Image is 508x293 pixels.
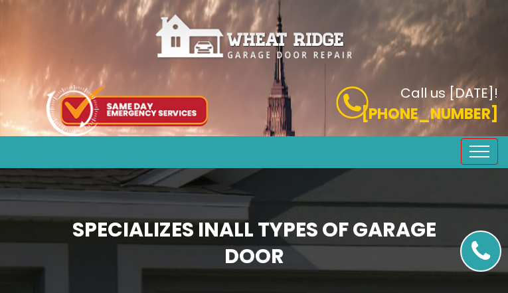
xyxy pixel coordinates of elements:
[461,138,498,165] button: Toggle navigation
[264,103,499,125] p: [PHONE_NUMBER]
[72,215,436,270] b: Specializes in
[46,85,208,136] img: icon-top.png
[264,86,499,125] a: Call us [DATE]! [PHONE_NUMBER]
[400,84,498,102] b: Call us [DATE]!
[155,13,354,60] img: Wheat-Ridge.png
[219,215,436,270] span: All Types of Garage Door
